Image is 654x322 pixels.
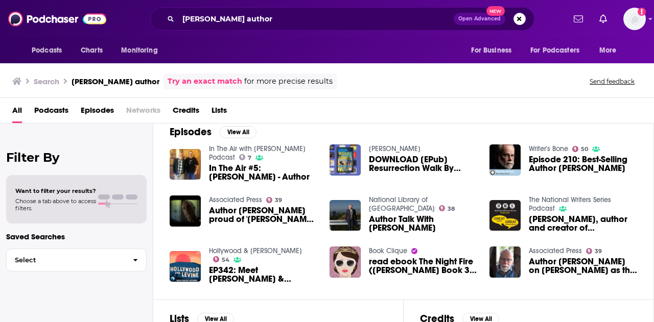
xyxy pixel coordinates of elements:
a: 39 [266,197,283,203]
span: Choose a tab above to access filters. [15,197,96,212]
a: Episodes [81,102,114,123]
button: Select [6,249,147,271]
button: open menu [25,41,75,60]
img: Episode 210: Best-Selling Author Michael Connelly [489,144,521,176]
span: EP342: Meet [PERSON_NAME] & [PERSON_NAME] author [PERSON_NAME] [209,266,317,283]
span: In The Air #5: [PERSON_NAME] - Author [209,164,317,181]
span: 38 [448,207,455,211]
a: Show notifications dropdown [570,10,587,28]
a: 50 [572,146,589,152]
button: open menu [524,41,594,60]
a: Podcasts [34,102,68,123]
a: Lists [212,102,227,123]
button: Show profile menu [623,8,646,30]
a: Charts [74,41,109,60]
a: read ebook The Night Fire (Renée Ballard Book 3) by Michael Connelly (Author) [369,257,477,275]
span: Open Advanced [458,16,501,21]
a: Writer's Bone [529,144,568,153]
h2: Episodes [170,126,212,138]
p: Saved Searches [6,232,147,241]
img: In The Air #5: Michael Connelly - Author [170,149,201,180]
a: Try an exact match [168,76,242,87]
span: Monitoring [121,43,157,58]
span: For Business [471,43,511,58]
a: 39 [586,248,602,254]
img: Author Michael Connelly on Harry Bosch as the longest running streaming character [489,246,521,278]
button: View All [220,126,256,138]
a: DOWNLOAD [EPub] Resurrection Walk By Michael Connelly (Author) Full Episode [369,155,477,172]
span: New [486,6,505,16]
button: open menu [464,41,524,60]
img: Author Talk With Michael Connelly [330,200,361,231]
img: User Profile [623,8,646,30]
button: Open AdvancedNew [454,13,505,25]
a: National Library of Australia [369,195,435,213]
span: Author [PERSON_NAME] on [PERSON_NAME] as the longest running streaming character [529,257,637,275]
span: For Podcasters [530,43,579,58]
input: Search podcasts, credits, & more... [178,11,454,27]
a: Danny Robles [369,144,421,153]
span: 39 [275,198,282,203]
a: Book Clique [369,246,407,255]
span: 54 [222,258,229,262]
span: [PERSON_NAME], author and creator of [PERSON_NAME] (2012) [529,215,637,232]
span: Author [PERSON_NAME] proud of '[PERSON_NAME]' legacy [209,206,317,224]
a: Associated Press [209,195,262,204]
img: Michael Connelly, author and creator of Harry Bosch (2012) [489,200,521,231]
span: Select [7,257,125,263]
button: Send feedback [587,77,638,86]
a: The National Writers Series Podcast [529,195,611,213]
span: 50 [581,147,588,152]
button: open menu [114,41,171,60]
img: Podchaser - Follow, Share and Rate Podcasts [8,9,106,29]
span: Podcasts [32,43,62,58]
h2: Filter By [6,150,147,165]
a: Author Michael Connelly on Harry Bosch as the longest running streaming character [529,257,637,275]
a: Episode 210: Best-Selling Author Michael Connelly [529,155,637,172]
span: Episode 210: Best-Selling Author [PERSON_NAME] [529,155,637,172]
span: 39 [595,249,602,254]
a: 38 [439,205,455,211]
a: Credits [173,102,199,123]
a: Hollywood & Levine [209,246,302,255]
img: Author Michael Connelly proud of 'Bosch' legacy [170,195,201,227]
h3: Search [34,77,59,86]
img: DOWNLOAD [EPub] Resurrection Walk By Michael Connelly (Author) Full Episode [330,144,361,176]
div: Search podcasts, credits, & more... [150,7,534,31]
span: Want to filter your results? [15,187,96,194]
a: EP342: Meet Bosch & Lincoln Lawyer author Michael Connelly [170,251,201,282]
a: In The Air #5: Michael Connelly - Author [209,164,317,181]
span: 7 [248,156,251,160]
a: In The Air with Stu Mundel Podcast [209,144,306,162]
span: Networks [126,102,160,123]
span: for more precise results [244,76,333,87]
a: EP342: Meet Bosch & Lincoln Lawyer author Michael Connelly [209,266,317,283]
span: Author Talk With [PERSON_NAME] [369,215,477,232]
a: EpisodesView All [170,126,256,138]
a: 54 [213,256,230,262]
a: Author Talk With Michael Connelly [369,215,477,232]
a: Associated Press [529,246,582,255]
a: 7 [239,154,252,160]
span: Logged in as SarahCBreivogel [623,8,646,30]
a: Author Michael Connelly proud of 'Bosch' legacy [209,206,317,224]
img: read ebook The Night Fire (Renée Ballard Book 3) by Michael Connelly (Author) [330,246,361,278]
button: open menu [592,41,629,60]
a: All [12,102,22,123]
span: Charts [81,43,103,58]
a: Show notifications dropdown [595,10,611,28]
a: Michael Connelly, author and creator of Harry Bosch (2012) [529,215,637,232]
